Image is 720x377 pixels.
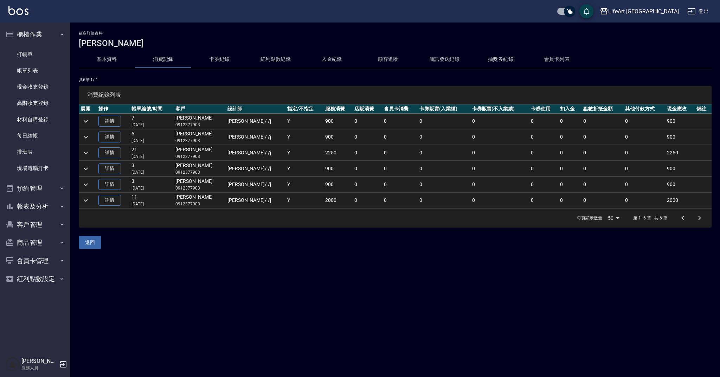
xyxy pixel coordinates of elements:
button: save [579,4,593,18]
td: 0 [353,193,382,208]
td: 21 [130,145,174,161]
h3: [PERSON_NAME] [79,38,712,48]
span: 消費紀錄列表 [87,91,703,98]
button: expand row [81,132,91,142]
button: LifeArt [GEOGRAPHIC_DATA] [597,4,682,19]
td: 900 [665,114,695,129]
td: 0 [581,161,623,177]
button: 入金紀錄 [304,51,360,68]
a: 現金收支登錄 [3,79,67,95]
h5: [PERSON_NAME] [21,358,57,365]
th: 指定/不指定 [285,104,323,114]
td: 900 [665,177,695,192]
td: 900 [323,129,353,145]
p: 0912377903 [175,122,224,128]
th: 服務消費 [323,104,353,114]
td: 0 [529,114,559,129]
td: 0 [581,129,623,145]
p: [DATE] [131,201,172,207]
a: 材料自購登錄 [3,111,67,128]
p: [DATE] [131,169,172,175]
th: 操作 [97,104,130,114]
td: [PERSON_NAME] / /j [226,177,285,192]
td: 0 [558,177,581,192]
td: 11 [130,193,174,208]
a: 排班表 [3,144,67,160]
th: 店販消費 [353,104,382,114]
td: 0 [382,177,418,192]
td: 0 [529,145,559,161]
p: 第 1–6 筆 共 6 筆 [633,215,667,221]
td: [PERSON_NAME] [174,114,226,129]
td: 0 [529,177,559,192]
td: 900 [323,161,353,177]
th: 卡券使用 [529,104,559,114]
th: 點數折抵金額 [581,104,623,114]
p: 0912377903 [175,201,224,207]
td: 0 [418,145,470,161]
td: 2250 [665,145,695,161]
a: 詳情 [98,179,121,190]
td: 7 [130,114,174,129]
td: 0 [529,193,559,208]
td: 0 [418,193,470,208]
th: 其他付款方式 [623,104,665,114]
th: 會員卡消費 [382,104,418,114]
td: 900 [323,177,353,192]
p: 0912377903 [175,138,224,144]
td: [PERSON_NAME] / /j [226,129,285,145]
td: 0 [623,129,665,145]
p: 每頁顯示數量 [577,215,602,221]
a: 高階收支登錄 [3,95,67,111]
td: 0 [623,193,665,208]
th: 帳單編號/時間 [130,104,174,114]
td: [PERSON_NAME] / /j [226,161,285,177]
td: 0 [382,114,418,129]
p: 0912377903 [175,185,224,191]
p: [DATE] [131,153,172,160]
td: 3 [130,177,174,192]
a: 詳情 [98,147,121,158]
td: 0 [558,145,581,161]
a: 打帳單 [3,46,67,63]
td: 0 [470,129,529,145]
td: 0 [558,193,581,208]
td: Y [285,177,323,192]
button: 簡訊發送紀錄 [416,51,472,68]
a: 詳情 [98,132,121,142]
td: 0 [529,129,559,145]
td: 0 [353,114,382,129]
td: Y [285,114,323,129]
td: 0 [470,193,529,208]
p: [DATE] [131,185,172,191]
button: expand row [81,195,91,206]
th: 扣入金 [558,104,581,114]
button: 卡券紀錄 [191,51,247,68]
div: LifeArt [GEOGRAPHIC_DATA] [608,7,679,16]
p: [DATE] [131,122,172,128]
button: 商品管理 [3,234,67,252]
td: 0 [382,161,418,177]
td: 0 [581,177,623,192]
p: 0912377903 [175,153,224,160]
td: [PERSON_NAME] / /j [226,193,285,208]
button: 客戶管理 [3,216,67,234]
div: 50 [605,209,622,228]
td: 0 [353,177,382,192]
td: 0 [581,193,623,208]
th: 卡券販賣(不入業績) [470,104,529,114]
td: 0 [581,145,623,161]
a: 帳單列表 [3,63,67,79]
p: 服務人員 [21,365,57,371]
td: 0 [623,145,665,161]
td: 2250 [323,145,353,161]
td: 900 [665,161,695,177]
td: 0 [353,161,382,177]
td: 0 [558,114,581,129]
td: Y [285,129,323,145]
button: 會員卡管理 [3,252,67,270]
th: 設計師 [226,104,285,114]
td: [PERSON_NAME] [174,177,226,192]
p: 共 6 筆, 1 / 1 [79,77,712,83]
button: expand row [81,179,91,190]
